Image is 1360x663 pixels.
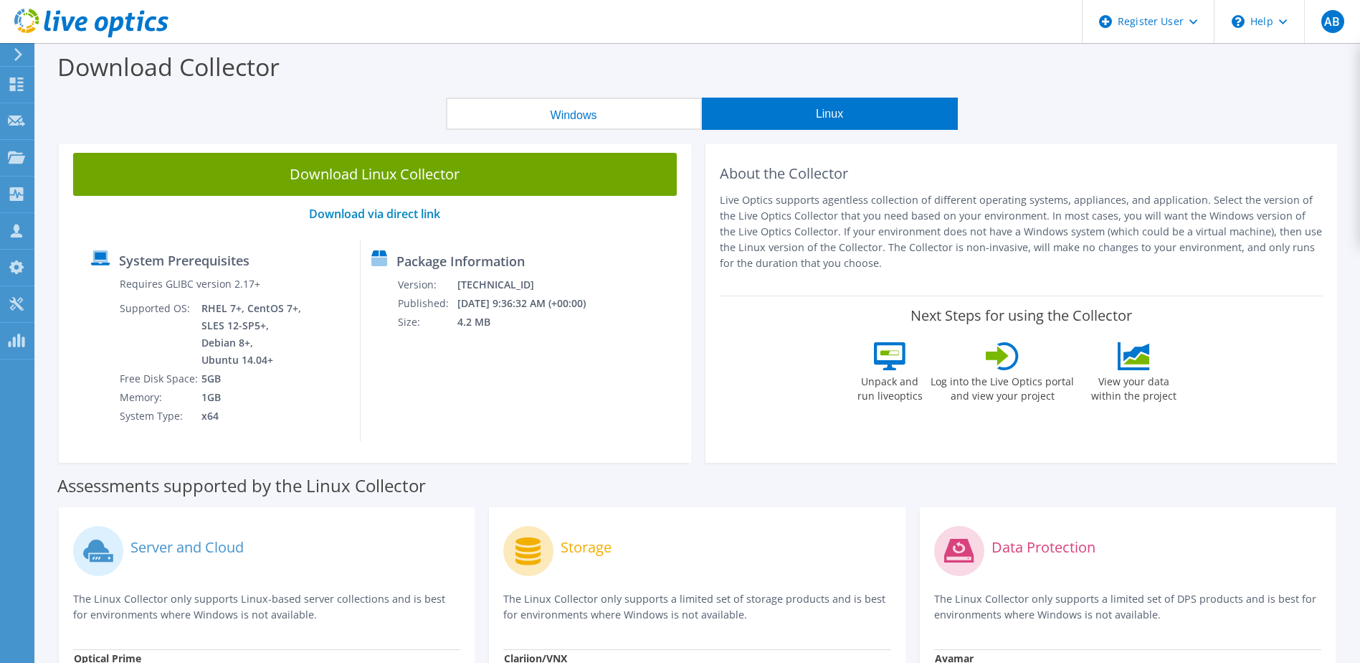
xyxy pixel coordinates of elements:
button: Linux [702,98,958,130]
td: 4.2 MB [457,313,605,331]
label: System Prerequisites [119,253,249,268]
label: Package Information [396,254,525,268]
a: Download via direct link [309,206,440,222]
p: Live Optics supports agentless collection of different operating systems, appliances, and applica... [720,192,1323,271]
p: The Linux Collector only supports a limited set of DPS products and is best for environments wher... [934,591,1321,623]
td: RHEL 7+, CentOS 7+, SLES 12-SP5+, Debian 8+, Ubuntu 14.04+ [201,299,304,370]
td: Free Disk Space: [119,370,201,388]
label: Assessments supported by the Linux Collector [57,479,426,493]
label: Unpack and run liveoptics [857,370,923,403]
td: [DATE] 9:36:32 AM (+00:00) [457,294,605,313]
a: Download Linux Collector [73,153,677,196]
svg: \n [1232,15,1245,28]
label: Next Steps for using the Collector [910,307,1132,324]
td: Supported OS: [119,299,201,370]
p: The Linux Collector only supports a limited set of storage products and is best for environments ... [503,591,890,623]
label: Server and Cloud [130,540,244,555]
td: Size: [397,313,457,331]
label: Log into the Live Optics portal and view your project [930,370,1075,403]
label: Storage [561,540,612,555]
p: The Linux Collector only supports Linux-based server collections and is best for environments whe... [73,591,460,623]
h2: About the Collector [720,165,1323,182]
label: Download Collector [57,50,280,83]
td: 1GB [201,388,304,407]
span: AB [1321,10,1344,33]
button: Windows [446,98,702,130]
td: Version: [397,276,457,294]
td: x64 [201,407,304,425]
td: Memory: [119,388,201,407]
td: Published: [397,294,457,313]
td: 5GB [201,370,304,388]
label: Requires GLIBC version 2.17+ [120,277,260,291]
label: View your data within the project [1082,370,1185,403]
td: [TECHNICAL_ID] [457,276,605,294]
td: System Type: [119,407,201,425]
label: Data Protection [992,540,1095,555]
